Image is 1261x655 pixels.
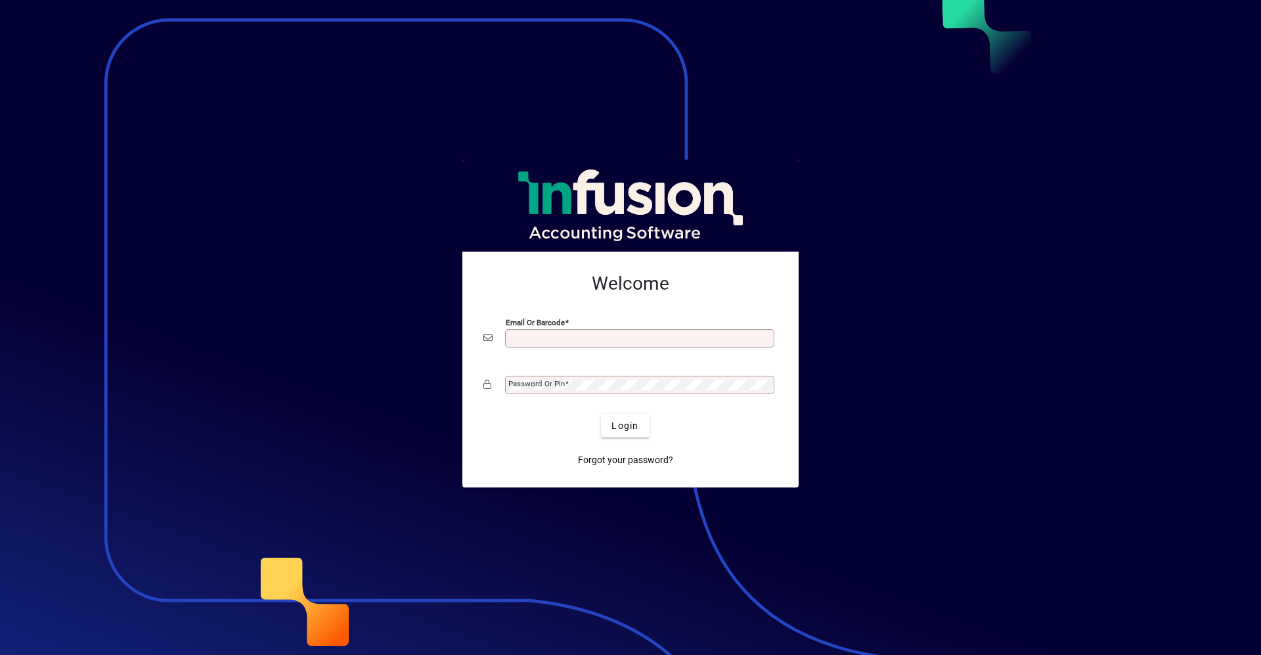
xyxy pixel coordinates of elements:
[601,414,649,438] button: Login
[578,453,673,467] span: Forgot your password?
[573,448,678,472] a: Forgot your password?
[508,379,565,388] mat-label: Password or Pin
[611,419,638,433] span: Login
[483,273,778,295] h2: Welcome
[506,318,565,327] mat-label: Email or Barcode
